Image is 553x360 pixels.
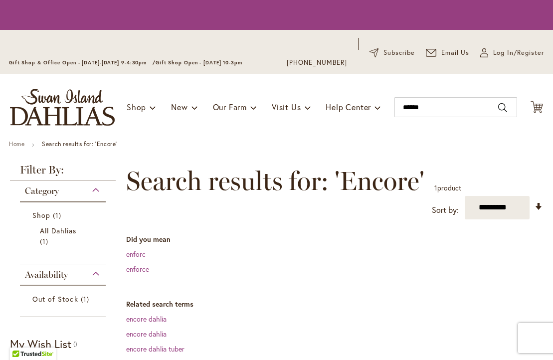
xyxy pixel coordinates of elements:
[42,140,117,148] strong: Search results for: 'Encore'
[127,102,146,112] span: Shop
[126,249,146,259] a: enforc
[272,102,301,112] span: Visit Us
[426,48,470,58] a: Email Us
[9,140,24,148] a: Home
[32,210,96,220] a: Shop
[434,183,437,192] span: 1
[441,48,470,58] span: Email Us
[32,294,78,304] span: Out of Stock
[126,264,149,274] a: enforce
[9,59,156,66] span: Gift Shop & Office Open - [DATE]-[DATE] 9-4:30pm /
[383,48,415,58] span: Subscribe
[32,294,96,304] a: Out of Stock 1
[53,210,64,220] span: 1
[25,185,59,196] span: Category
[25,269,68,280] span: Availability
[480,48,544,58] a: Log In/Register
[126,299,543,309] dt: Related search terms
[10,337,71,351] strong: My Wish List
[369,48,415,58] a: Subscribe
[493,48,544,58] span: Log In/Register
[126,234,543,244] dt: Did you mean
[326,102,371,112] span: Help Center
[81,294,92,304] span: 1
[40,225,88,246] a: All Dahlias
[213,102,247,112] span: Our Farm
[10,165,116,180] strong: Filter By:
[10,89,115,126] a: store logo
[32,210,50,220] span: Shop
[126,329,167,339] a: encore dahlia
[126,314,167,324] a: encore dahlia
[126,166,424,196] span: Search results for: 'Encore'
[171,102,187,112] span: New
[126,344,184,354] a: encore dahlia tuber
[434,180,461,196] p: product
[156,59,242,66] span: Gift Shop Open - [DATE] 10-3pm
[287,58,347,68] a: [PHONE_NUMBER]
[40,236,51,246] span: 1
[40,226,77,235] span: All Dahlias
[432,201,459,219] label: Sort by:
